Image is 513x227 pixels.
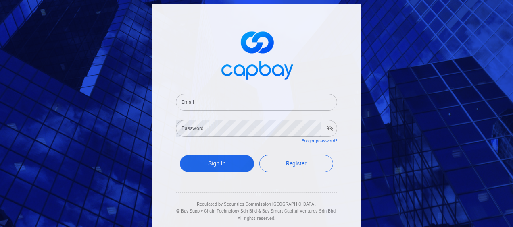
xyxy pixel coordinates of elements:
img: logo [216,24,297,84]
button: Sign In [180,155,254,172]
span: Bay Smart Capital Ventures Sdn Bhd. [262,208,337,214]
div: Regulated by Securities Commission [GEOGRAPHIC_DATA]. & All rights reserved. [176,193,337,222]
span: © Bay Supply Chain Technology Sdn Bhd [176,208,257,214]
a: Register [259,155,334,172]
span: Register [286,160,307,167]
a: Forgot password? [302,138,337,144]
